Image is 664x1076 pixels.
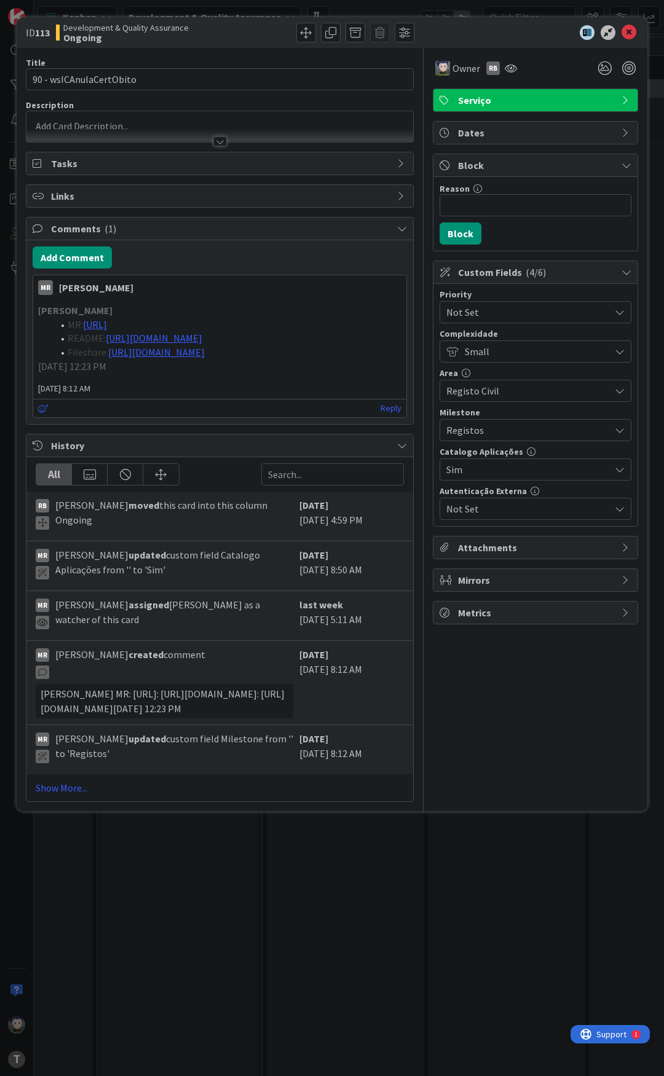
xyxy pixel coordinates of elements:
a: [URL][DOMAIN_NAME] [106,332,202,344]
b: last week [299,599,343,611]
b: [DATE] [299,732,328,745]
span: Block [458,158,615,173]
div: MR [36,599,49,612]
strong: [PERSON_NAME] [38,304,113,316]
span: [DATE] 8:12 AM [33,382,406,395]
span: ( 4/6 ) [526,266,546,278]
b: [DATE] [299,499,328,511]
div: [DATE] 8:12 AM [299,731,404,768]
span: Metrics [458,605,615,620]
div: MR [36,549,49,562]
span: [PERSON_NAME] custom field Catalogo Aplicações from '' to 'Sim' [55,548,293,579]
div: [DATE] 5:11 AM [299,597,404,634]
span: Development & Quality Assurance [63,23,189,33]
span: [PERSON_NAME] custom field Milestone from '' to 'Registos' [55,731,293,763]
span: Links [51,189,391,203]
span: Support [26,2,56,17]
a: Show More... [36,780,404,795]
div: Autenticação Externa [440,487,631,495]
a: [URL][DOMAIN_NAME] [108,346,205,358]
div: MR [38,280,53,295]
span: Not Set [446,500,604,517]
div: [PERSON_NAME] [59,280,133,295]
span: Serviço [458,93,615,108]
div: Catalogo Aplicações [440,447,631,456]
input: type card name here... [26,68,414,90]
span: [PERSON_NAME] [PERSON_NAME] as a watcher of this card [55,597,293,629]
label: Reason [440,183,470,194]
span: Tasks [51,156,391,171]
span: Attachments [458,540,615,555]
div: MR [36,648,49,662]
div: 1 [64,5,67,15]
b: [DATE] [299,648,328,661]
div: RB [486,61,500,75]
div: Priority [440,290,631,299]
label: Title [26,57,45,68]
span: [DATE] 12:23 PM [38,360,106,372]
button: Block [440,222,481,245]
span: Owner [453,61,480,76]
span: Mirrors [458,573,615,587]
b: updated [128,732,166,745]
span: README: [68,332,106,344]
div: [DATE] 4:59 PM [299,498,404,535]
b: updated [128,549,166,561]
span: ( 1 ) [105,222,116,235]
span: [PERSON_NAME] this card into this column Ongoing [55,498,293,530]
span: Not Set [446,304,604,321]
span: Small [465,343,604,360]
b: [DATE] [299,549,328,561]
span: ID [26,25,50,40]
b: moved [128,499,159,511]
span: MR: [68,318,83,331]
b: 113 [35,26,50,39]
img: LS [435,61,450,76]
div: All [36,464,72,485]
div: RB [36,499,49,512]
div: Complexidade [440,329,631,338]
span: History [51,438,391,453]
span: [PERSON_NAME] comment [55,647,205,679]
b: created [128,648,164,661]
div: Area [440,369,631,377]
a: [URL] [83,318,107,331]
span: Dates [458,125,615,140]
div: [DATE] 8:12 AM [299,647,404,718]
div: Milestone [440,408,631,417]
div: [DATE] 8:50 AM [299,548,404,584]
span: Custom Fields [458,265,615,280]
span: Fileshare: [68,346,108,358]
span: Comments [51,221,391,236]
button: Add Comment [33,246,112,269]
b: assigned [128,599,169,611]
input: Search... [261,463,404,485]
span: Registos [446,422,604,439]
span: Sim [446,461,604,478]
div: [PERSON_NAME] MR: [URL]: [URL][DOMAIN_NAME]: [URL][DOMAIN_NAME][DATE] 12:23 PM [36,684,293,718]
b: Ongoing [63,33,189,42]
a: Reply [381,401,401,416]
span: Registo Civil [446,382,604,399]
span: Description [26,100,74,111]
div: MR [36,732,49,746]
